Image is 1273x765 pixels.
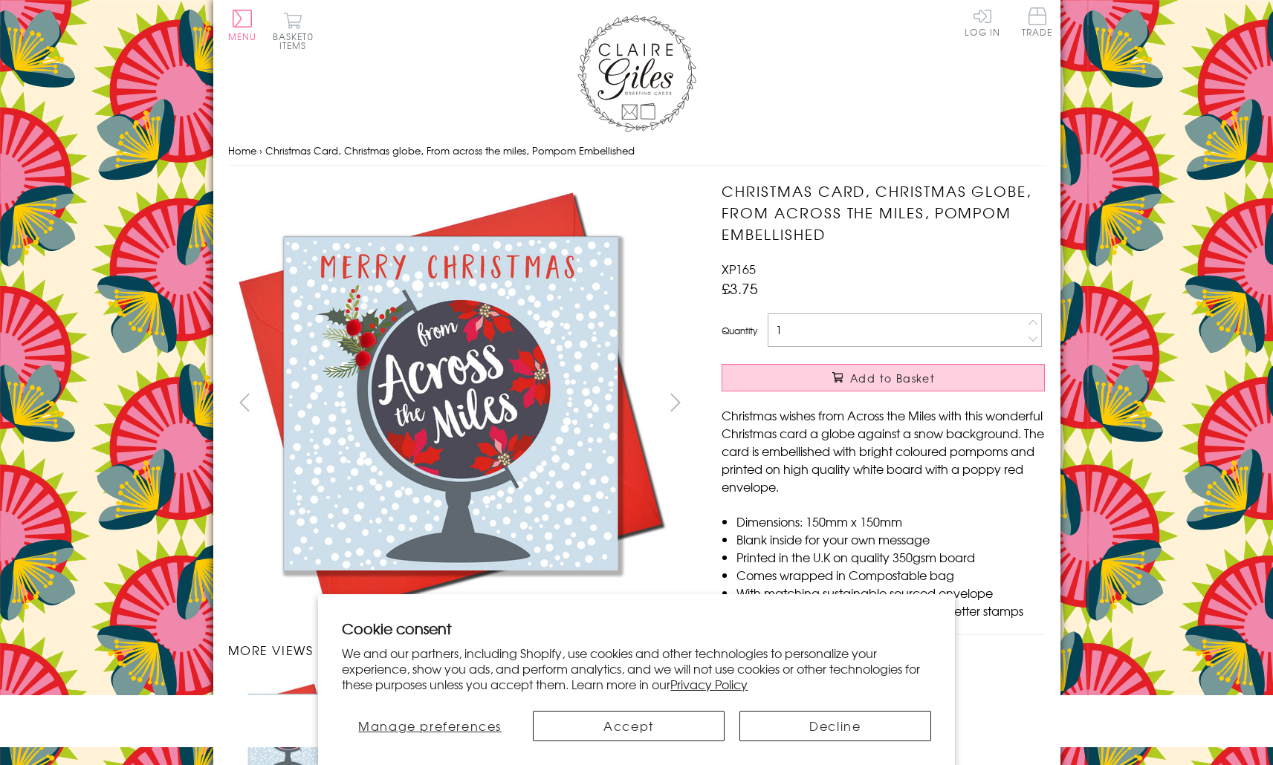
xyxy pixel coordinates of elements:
li: Comes wrapped in Compostable bag [736,566,1045,584]
li: Blank inside for your own message [736,530,1045,548]
button: Accept [533,711,725,741]
a: Log In [965,7,1000,36]
h3: More views [228,641,693,659]
p: We and our partners, including Shopify, use cookies and other technologies to personalize your ex... [342,645,931,691]
span: › [259,143,262,157]
button: prev [228,385,262,419]
a: Home [228,143,256,157]
img: Christmas Card, Christmas globe, From across the miles, Pompom Embellished [227,180,673,626]
p: Christmas wishes from Across the Miles with this wonderful Christmas card a globe against a snow ... [722,406,1045,495]
span: £3.75 [722,278,758,299]
button: next [658,385,692,419]
li: Printed in the U.K on quality 350gsm board [736,548,1045,566]
img: Claire Giles Greetings Cards [577,15,696,132]
a: Trade [1022,7,1053,39]
li: With matching sustainable sourced envelope [736,584,1045,602]
span: Christmas Card, Christmas globe, From across the miles, Pompom Embellished [265,143,635,157]
span: Menu [228,30,257,43]
span: Add to Basket [850,371,935,385]
a: Privacy Policy [670,675,748,693]
h1: Christmas Card, Christmas globe, From across the miles, Pompom Embellished [722,180,1045,244]
button: Menu [228,10,257,41]
button: Add to Basket [722,364,1045,391]
button: Manage preferences [342,711,518,741]
h2: Cookie consent [342,618,931,639]
span: 0 items [279,30,314,52]
label: Quantity [722,324,757,337]
span: Trade [1022,7,1053,36]
span: XP165 [722,260,756,278]
button: Basket0 items [273,12,314,50]
img: Christmas Card, Christmas globe, From across the miles, Pompom Embellished [692,180,1138,626]
li: Dimensions: 150mm x 150mm [736,512,1045,530]
button: Decline [739,711,931,741]
span: Manage preferences [358,717,502,735]
nav: breadcrumbs [228,136,1046,166]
